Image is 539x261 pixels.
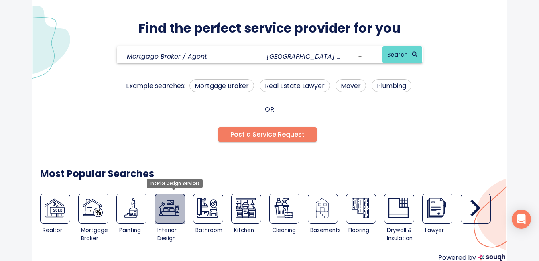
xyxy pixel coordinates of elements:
[121,198,141,218] img: Painters & Decorators
[382,46,422,63] button: Search
[45,198,65,218] img: Real Estate Broker / Agent
[231,194,261,224] a: Kitchen Remodeling
[272,226,305,234] div: Cleaning
[269,194,299,224] a: Cleaning Services
[193,194,231,245] div: Bathroom Remodeling
[427,198,447,218] img: Real Estate Lawyer
[40,194,78,245] div: Real Estate Broker / Agent
[346,194,384,245] div: Flooring
[372,81,411,91] span: Plumbing
[422,194,460,245] div: Real Estate Lawyer
[310,226,343,234] div: Basements
[193,194,223,224] a: Bathroom Remodeling
[478,254,505,261] img: souqh logo
[126,81,185,92] p: Example searches:
[274,198,294,218] img: Cleaning Services
[116,194,155,245] div: Painters & Decorators
[218,127,317,142] button: Post a Service Request
[512,210,531,229] div: Open Intercom Messenger
[195,226,228,234] div: Bathroom
[116,194,146,224] a: Painters & Decorators
[138,20,401,36] h4: Find the perfect service provider for you
[336,81,366,91] span: Mover
[236,198,256,218] img: Kitchen Remodeling
[266,50,343,63] input: Which city?
[387,226,420,243] div: Drywall & Insulation
[197,198,218,218] img: Bathroom Remodeling
[308,194,338,224] a: Basements
[260,79,330,92] a: Real Estate Lawyer
[157,226,190,243] div: Interior Design
[422,194,452,224] a: Real Estate Lawyer
[234,226,267,234] div: Kitchen
[388,198,409,218] img: Drywall and Insulation
[155,194,185,224] a: Interior Design Services
[387,50,417,60] span: Search
[372,79,411,92] a: Plumbing
[119,226,152,234] div: Painting
[312,198,332,218] img: Basements
[190,81,254,91] span: Mortgage Broker
[346,194,376,224] a: Flooring
[384,194,414,224] a: Drywall and Insulation
[269,194,307,245] div: Cleaning Services
[159,198,179,218] img: Interior Design Services
[40,194,70,224] a: Real Estate Broker / Agent
[189,79,254,92] a: Mortgage Broker
[81,226,114,243] div: Mortgage Broker
[265,105,274,114] p: OR
[308,194,346,245] div: Basements
[78,194,108,224] a: Mortgage Broker / Agent
[83,198,103,218] img: Mortgage Broker / Agent
[78,194,116,245] div: Mortgage Broker / Agent
[350,198,370,218] img: Flooring
[384,194,422,245] div: Drywall and Insulation
[230,129,305,140] span: Post a Service Request
[336,79,366,92] a: Mover
[354,51,366,62] button: Open
[348,226,381,234] div: Flooring
[425,226,458,234] div: Lawyer
[127,50,238,63] input: What service are you looking for?
[43,226,75,234] div: Realtor
[260,81,330,91] span: Real Estate Lawyer
[231,194,269,245] div: Kitchen Remodeling
[40,166,154,181] h6: Most Popular Searches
